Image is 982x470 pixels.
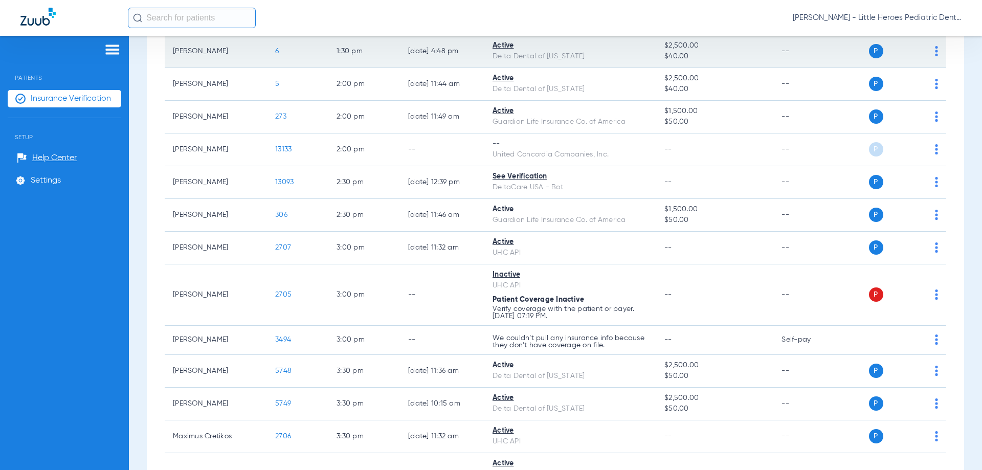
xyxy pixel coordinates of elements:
[869,175,883,189] span: P
[935,46,938,56] img: group-dot-blue.svg
[493,360,648,371] div: Active
[165,199,267,232] td: [PERSON_NAME]
[664,178,672,186] span: --
[493,84,648,95] div: Delta Dental of [US_STATE]
[935,334,938,345] img: group-dot-blue.svg
[400,101,484,133] td: [DATE] 11:49 AM
[328,68,400,101] td: 2:00 PM
[935,177,938,187] img: group-dot-blue.svg
[935,398,938,409] img: group-dot-blue.svg
[400,326,484,355] td: --
[328,388,400,420] td: 3:30 PM
[493,296,584,303] span: Patient Coverage Inactive
[165,326,267,355] td: [PERSON_NAME]
[493,371,648,382] div: Delta Dental of [US_STATE]
[104,43,121,56] img: hamburger-icon
[165,232,267,264] td: [PERSON_NAME]
[400,355,484,388] td: [DATE] 11:36 AM
[935,242,938,253] img: group-dot-blue.svg
[493,182,648,193] div: DeltaCare USA - Bot
[400,264,484,326] td: --
[8,118,121,141] span: Setup
[400,35,484,68] td: [DATE] 4:48 PM
[32,153,77,163] span: Help Center
[935,144,938,154] img: group-dot-blue.svg
[664,106,765,117] span: $1,500.00
[493,280,648,291] div: UHC API
[664,404,765,414] span: $50.00
[935,289,938,300] img: group-dot-blue.svg
[493,334,648,349] p: We couldn’t pull any insurance info because they don’t have coverage on file.
[328,264,400,326] td: 3:00 PM
[773,101,842,133] td: --
[493,215,648,226] div: Guardian Life Insurance Co. of America
[869,208,883,222] span: P
[664,51,765,62] span: $40.00
[400,388,484,420] td: [DATE] 10:15 AM
[664,433,672,440] span: --
[165,68,267,101] td: [PERSON_NAME]
[493,237,648,248] div: Active
[328,355,400,388] td: 3:30 PM
[935,79,938,89] img: group-dot-blue.svg
[773,420,842,453] td: --
[664,371,765,382] span: $50.00
[275,80,279,87] span: 5
[773,326,842,355] td: Self-pay
[493,404,648,414] div: Delta Dental of [US_STATE]
[275,211,287,218] span: 306
[400,199,484,232] td: [DATE] 11:46 AM
[275,146,292,153] span: 13133
[400,420,484,453] td: [DATE] 11:32 AM
[275,433,291,440] span: 2706
[165,420,267,453] td: Maximus Cretikos
[773,133,842,166] td: --
[664,215,765,226] span: $50.00
[493,106,648,117] div: Active
[493,171,648,182] div: See Verification
[493,117,648,127] div: Guardian Life Insurance Co. of America
[275,178,294,186] span: 13093
[493,139,648,149] div: --
[664,73,765,84] span: $2,500.00
[664,40,765,51] span: $2,500.00
[869,429,883,443] span: P
[20,8,56,26] img: Zuub Logo
[328,35,400,68] td: 1:30 PM
[275,367,292,374] span: 5748
[275,400,291,407] span: 5749
[493,305,648,320] p: Verify coverage with the patient or payer. [DATE] 07:19 PM.
[328,420,400,453] td: 3:30 PM
[165,264,267,326] td: [PERSON_NAME]
[773,388,842,420] td: --
[493,436,648,447] div: UHC API
[165,388,267,420] td: [PERSON_NAME]
[400,133,484,166] td: --
[773,199,842,232] td: --
[773,355,842,388] td: --
[493,426,648,436] div: Active
[935,366,938,376] img: group-dot-blue.svg
[493,393,648,404] div: Active
[400,166,484,199] td: [DATE] 12:39 PM
[493,458,648,469] div: Active
[869,77,883,91] span: P
[275,244,291,251] span: 2707
[773,68,842,101] td: --
[664,146,672,153] span: --
[869,240,883,255] span: P
[935,210,938,220] img: group-dot-blue.svg
[773,264,842,326] td: --
[664,336,672,343] span: --
[31,94,111,104] span: Insurance Verification
[165,166,267,199] td: [PERSON_NAME]
[400,232,484,264] td: [DATE] 11:32 AM
[869,364,883,378] span: P
[493,40,648,51] div: Active
[931,421,982,470] iframe: Chat Widget
[493,51,648,62] div: Delta Dental of [US_STATE]
[328,326,400,355] td: 3:00 PM
[869,44,883,58] span: P
[328,232,400,264] td: 3:00 PM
